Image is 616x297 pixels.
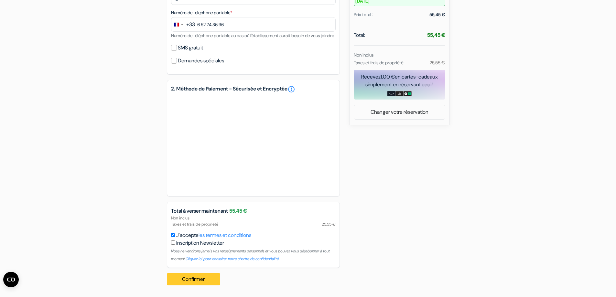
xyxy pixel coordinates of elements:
[354,73,445,89] div: Recevez en cartes-cadeaux simplement en réservant ceci !
[186,21,195,28] div: +33
[427,32,445,38] strong: 55,45 €
[171,207,228,215] span: Total à verser maintenant
[229,207,247,215] span: 55,45 €
[199,232,251,239] a: les termes et conditions
[404,91,412,96] img: uber-uber-eats-card.png
[381,73,395,80] span: 1,00 €
[186,256,279,261] a: Cliquez ici pour consulter notre chartre de confidentialité.
[430,60,445,66] small: 25,55 €
[171,17,336,32] input: 6 12 34 56 78
[171,85,336,93] h5: 2. Méthode de Paiement - Sécurisée et Encryptée
[176,239,224,247] label: Inscription Newsletter
[171,17,195,31] button: Change country, selected France (+33)
[387,91,395,96] img: amazon-card-no-text.png
[354,31,365,39] span: Total:
[171,249,330,261] small: Nous ne vendrons jamais vos renseignements personnels et vous pouvez vous désabonner à tout moment.
[429,11,445,18] div: 55,45 €
[178,43,203,52] label: SMS gratuit
[354,106,445,118] a: Changer votre réservation
[354,60,404,66] small: Taxes et frais de propriété:
[167,273,221,285] button: Confirmer
[354,11,373,18] div: Prix total :
[322,221,336,227] span: 25,55 €
[176,231,251,239] label: J'accepte
[170,94,337,192] iframe: Cadre de saisie sécurisé pour le paiement
[171,33,334,38] small: Numéro de téléphone portable au cas où l'établissement aurait besoin de vous joindre
[178,56,224,65] label: Demandes spéciales
[354,52,373,58] small: Non inclus
[3,272,19,287] button: Ouvrir le widget CMP
[287,85,295,93] a: error_outline
[171,9,232,16] label: Numéro de telephone portable
[167,215,340,227] div: Non inclus Taxes et frais de propriété
[395,91,404,96] img: adidas-card.png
